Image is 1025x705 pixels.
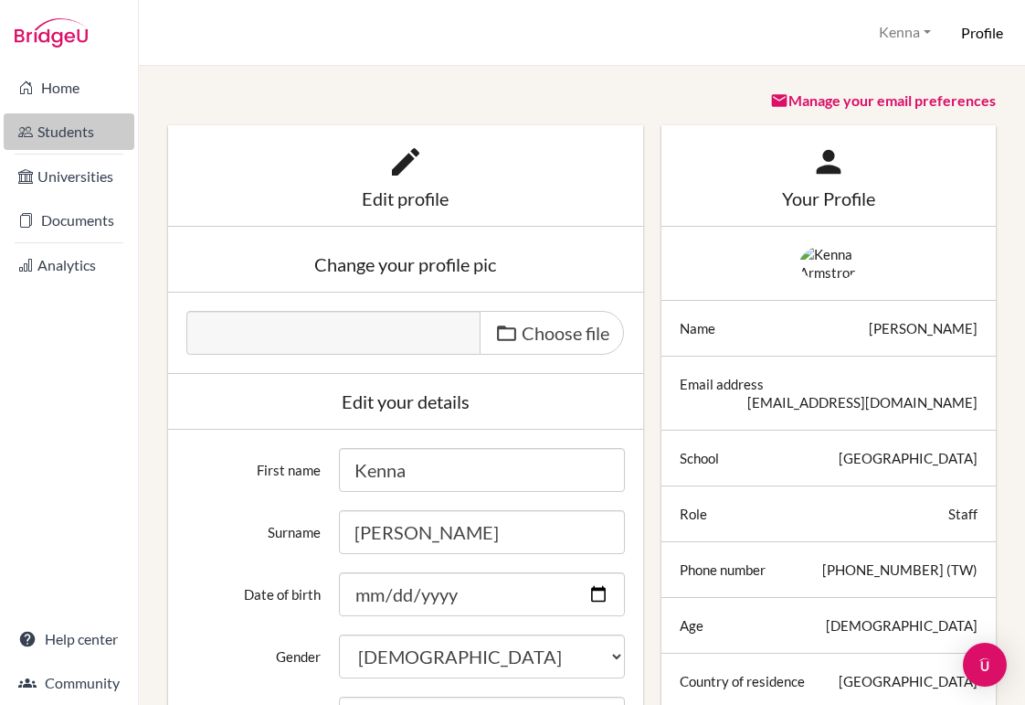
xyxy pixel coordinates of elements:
[871,16,939,49] button: Kenna
[680,449,719,467] div: School
[4,247,134,283] a: Analytics
[177,448,330,479] label: First name
[680,375,764,393] div: Email address
[186,189,625,208] div: Edit profile
[680,319,715,337] div: Name
[826,616,977,635] div: [DEMOGRAPHIC_DATA]
[186,392,625,411] div: Edit your details
[770,91,996,109] a: Manage your email preferences
[822,561,977,579] div: [PHONE_NUMBER] (TW)
[4,665,134,701] a: Community
[4,69,134,106] a: Home
[177,572,330,604] label: Date of birth
[869,319,977,337] div: [PERSON_NAME]
[839,672,977,690] div: [GEOGRAPHIC_DATA]
[680,189,977,208] div: Your Profile
[680,561,766,579] div: Phone number
[948,505,977,523] div: Staff
[839,449,977,467] div: [GEOGRAPHIC_DATA]
[680,672,805,690] div: Country of residence
[680,616,703,635] div: Age
[747,393,977,411] div: [EMAIL_ADDRESS][DOMAIN_NAME]
[4,621,134,657] a: Help center
[177,635,330,666] label: Gender
[4,202,134,239] a: Documents
[680,505,707,523] div: Role
[522,322,609,344] span: Choose file
[963,643,1007,687] div: Open Intercom Messenger
[799,245,858,282] img: Kenna Armstrong
[15,18,88,48] img: Bridge-U
[4,158,134,195] a: Universities
[961,23,1003,43] h6: Profile
[4,113,134,150] a: Students
[177,510,330,541] label: Surname
[186,255,625,273] div: Change your profile pic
